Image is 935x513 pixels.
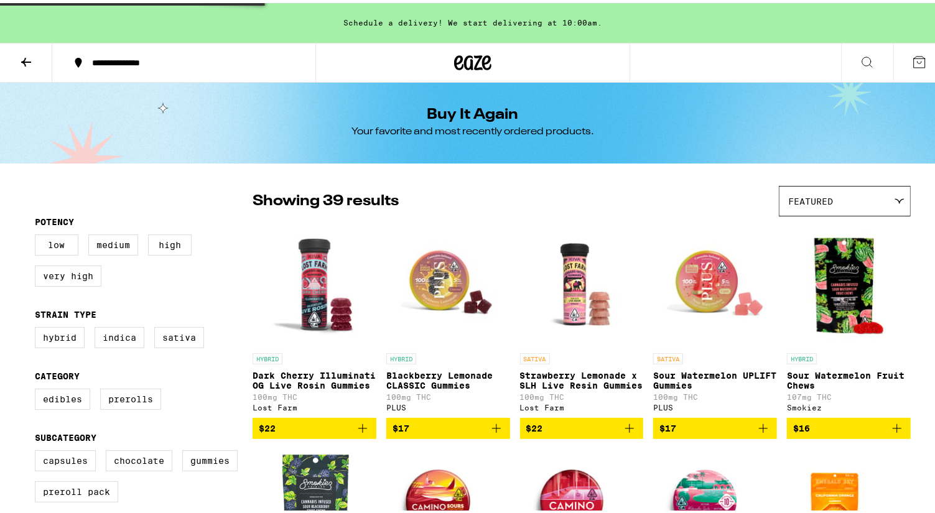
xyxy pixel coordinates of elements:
a: Open page for Strawberry Lemonade x SLH Live Resin Gummies from Lost Farm [520,220,644,415]
p: HYBRID [386,350,416,361]
p: 100mg THC [520,390,644,398]
span: Hi. Need any help? [7,9,90,19]
label: Sativa [154,324,204,345]
a: Open page for Sour Watermelon UPLIFT Gummies from PLUS [653,220,777,415]
span: Featured [788,193,833,203]
p: Strawberry Lemonade x SLH Live Resin Gummies [520,367,644,387]
label: Edibles [35,386,90,407]
div: Smokiez [787,400,911,409]
p: SATIVA [520,350,550,361]
label: Indica [95,324,144,345]
img: PLUS - Sour Watermelon UPLIFT Gummies [653,220,777,344]
label: Medium [88,231,138,252]
p: 100mg THC [386,390,510,398]
legend: Potency [35,214,74,224]
div: Your favorite and most recently ordered products. [351,122,594,136]
p: HYBRID [253,350,282,361]
button: Add to bag [386,415,510,436]
img: PLUS - Blackberry Lemonade CLASSIC Gummies [386,220,510,344]
label: Capsules [35,447,96,468]
p: Dark Cherry Illuminati OG Live Rosin Gummies [253,367,376,387]
label: Chocolate [106,447,172,468]
legend: Strain Type [35,307,96,317]
a: Open page for Blackberry Lemonade CLASSIC Gummies from PLUS [386,220,510,415]
a: Open page for Sour Watermelon Fruit Chews from Smokiez [787,220,911,415]
span: $17 [659,420,676,430]
div: Lost Farm [520,400,644,409]
label: Preroll Pack [35,478,118,499]
p: 107mg THC [787,390,911,398]
label: Very High [35,262,101,284]
label: Hybrid [35,324,85,345]
span: $16 [793,420,810,430]
span: $22 [526,420,543,430]
p: Showing 39 results [253,188,399,209]
button: Add to bag [653,415,777,436]
p: HYBRID [787,350,817,361]
p: SATIVA [653,350,683,361]
p: Blackberry Lemonade CLASSIC Gummies [386,367,510,387]
span: $22 [259,420,276,430]
p: 100mg THC [653,390,777,398]
span: $17 [393,420,409,430]
label: Gummies [182,447,238,468]
p: Sour Watermelon UPLIFT Gummies [653,367,777,387]
div: Lost Farm [253,400,376,409]
p: 100mg THC [253,390,376,398]
label: Low [35,231,78,252]
legend: Subcategory [35,430,96,440]
label: Prerolls [100,386,161,407]
img: Smokiez - Sour Watermelon Fruit Chews [787,220,911,344]
button: Add to bag [787,415,911,436]
img: Lost Farm - Dark Cherry Illuminati OG Live Rosin Gummies [253,220,376,344]
div: PLUS [653,400,777,409]
p: Sour Watermelon Fruit Chews [787,367,911,387]
img: Lost Farm - Strawberry Lemonade x SLH Live Resin Gummies [520,220,644,344]
label: High [148,231,192,252]
h1: Buy It Again [427,104,519,119]
button: Add to bag [253,415,376,436]
div: PLUS [386,400,510,409]
button: Add to bag [520,415,644,436]
legend: Category [35,368,80,378]
a: Open page for Dark Cherry Illuminati OG Live Rosin Gummies from Lost Farm [253,220,376,415]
